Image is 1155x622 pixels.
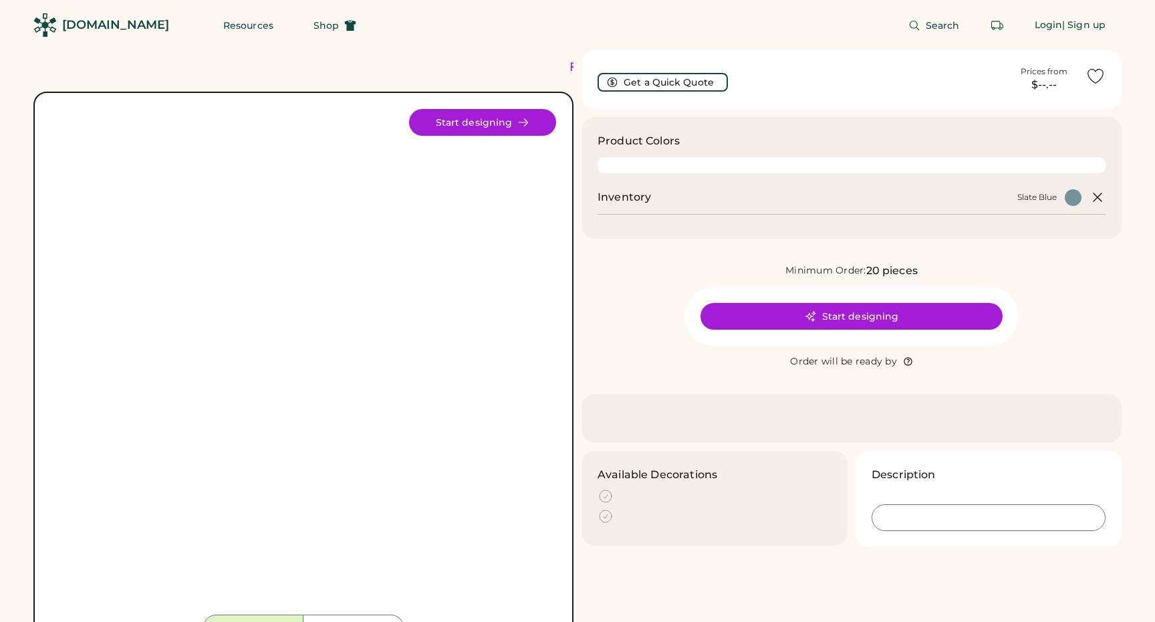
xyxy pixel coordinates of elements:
[790,355,897,369] div: Order will be ready by
[1021,66,1067,77] div: Prices from
[866,263,918,279] div: 20 pieces
[1035,19,1063,32] div: Login
[33,13,57,37] img: Rendered Logo - Screens
[984,12,1011,39] button: Retrieve an order
[926,21,960,30] span: Search
[297,12,372,39] button: Shop
[785,264,866,278] div: Minimum Order:
[51,109,556,615] img: yH5BAEAAAAALAAAAAABAAEAAAIBRAA7
[1017,192,1057,203] div: Slate Blue
[569,58,684,76] div: FREE SHIPPING
[1011,77,1077,93] div: $--.--
[409,109,556,136] button: Start designing
[598,133,680,149] h3: Product Colors
[598,73,728,92] button: Get a Quick Quote
[892,12,976,39] button: Search
[598,189,651,205] h2: Inventory
[313,21,339,30] span: Shop
[598,467,717,483] h3: Available Decorations
[700,303,1003,330] button: Start designing
[62,17,169,33] div: [DOMAIN_NAME]
[1062,19,1106,32] div: | Sign up
[207,12,289,39] button: Resources
[872,467,936,483] h3: Description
